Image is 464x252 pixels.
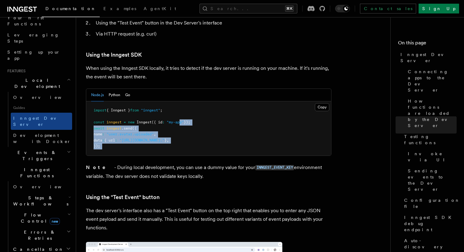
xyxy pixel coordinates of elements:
span: { Inngest } [106,108,130,112]
span: , [167,138,169,142]
span: Guides [11,103,72,113]
span: Overview [13,95,76,100]
span: .send [122,126,132,130]
span: Inngest Functions [5,167,66,179]
span: ; [160,108,162,112]
div: Local Development [5,92,72,147]
span: { url [104,138,115,142]
a: Documentation [42,2,100,17]
span: Auto-discovery [404,238,457,250]
p: The dev server's interface also has a "Test Event" button on the top right that enables you to en... [86,206,331,232]
span: Invoke via UI [408,151,457,163]
span: "inngest" [141,108,160,112]
button: Local Development [5,75,72,92]
a: AgentKit [140,2,180,17]
button: Python [109,89,120,101]
span: name [94,132,102,136]
span: from [130,108,139,112]
h4: On this page [398,39,457,49]
span: Inngest SDK debug endpoint [404,214,457,233]
span: data [94,138,102,142]
a: Invoke via UI [405,148,457,165]
span: Configuration file [404,197,460,209]
span: : [115,138,117,142]
button: Steps & Workflows [11,192,72,209]
a: Using the "Test Event" button [86,193,160,201]
span: : [102,138,104,142]
span: : [102,132,104,136]
span: Features [5,69,25,73]
span: Testing functions [404,134,457,146]
span: Events & Triggers [5,149,67,162]
span: Development with Docker [13,133,71,144]
span: Examples [103,6,136,11]
a: INNGEST_EVENT_KEY [255,164,294,170]
span: inngest [106,126,122,130]
a: How functions are loaded by the Dev Server [405,96,457,131]
button: Toggle dark mode [335,5,350,12]
span: Sending events to the Dev Server [408,168,457,192]
a: Sign Up [419,4,459,13]
p: - During local development, you can use a dummy value for your environment variable. The dev serv... [86,163,331,181]
a: Sending events to the Dev Server [405,165,457,195]
span: Steps & Workflows [11,195,68,207]
span: Leveraging Steps [7,32,59,43]
kbd: ⌘K [285,6,294,12]
li: Via HTTP request (e.g. curl) [94,30,331,38]
span: Inngest Dev Server [13,116,66,127]
span: Overview [13,184,76,189]
a: Testing functions [402,131,457,148]
button: Errors & Retries [11,227,72,244]
span: "[URL][DOMAIN_NAME]." [119,138,164,142]
a: Your first Functions [5,12,72,29]
a: Leveraging Steps [5,29,72,47]
a: Setting up your app [5,47,72,64]
a: Connecting apps to the Dev Server [405,66,457,96]
strong: Note [86,164,114,170]
a: Overview [11,92,72,103]
span: : [162,120,164,124]
span: Local Development [5,77,67,89]
button: Events & Triggers [5,147,72,164]
span: Setting up your app [7,50,60,61]
a: Configuration file [402,195,457,212]
span: AgentKit [144,6,176,11]
span: Connecting apps to the Dev Server [408,69,457,93]
a: Inngest SDK debug endpoint [402,212,457,235]
span: const [94,120,104,124]
span: = [124,120,126,124]
p: When using the Inngest SDK locally, it tries to detect if the dev server is running on your machi... [86,64,331,81]
a: Development with Docker [11,130,72,147]
span: Inngest Dev Server [400,51,457,64]
span: import [94,108,106,112]
button: Flow Controlnew [11,209,72,227]
span: } [164,138,167,142]
a: Examples [100,2,140,17]
span: new [128,120,134,124]
span: Errors & Retries [11,229,67,241]
a: Overview [11,181,72,192]
a: Inngest Dev Server [11,113,72,130]
span: Inngest [137,120,152,124]
span: ({ [132,126,137,130]
button: Go [125,89,130,101]
span: new [50,218,60,225]
button: Search...⌘K [199,4,297,13]
span: ({ id [152,120,162,124]
button: Inngest Functions [5,164,72,181]
button: Copy [315,103,329,111]
span: Documentation [45,6,96,11]
a: Contact sales [360,4,416,13]
span: "user.avatar.uploaded" [106,132,154,136]
li: Using the "Test Event" button in the Dev Server's interface [94,19,331,27]
span: inngest [106,120,122,124]
span: "my-app" [167,120,184,124]
span: }); [94,144,100,148]
span: }); [184,120,190,124]
span: How functions are loaded by the Dev Server [408,98,457,129]
a: Inngest Dev Server [398,49,457,66]
span: await [94,126,104,130]
span: , [154,132,156,136]
button: Node.js [91,89,104,101]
